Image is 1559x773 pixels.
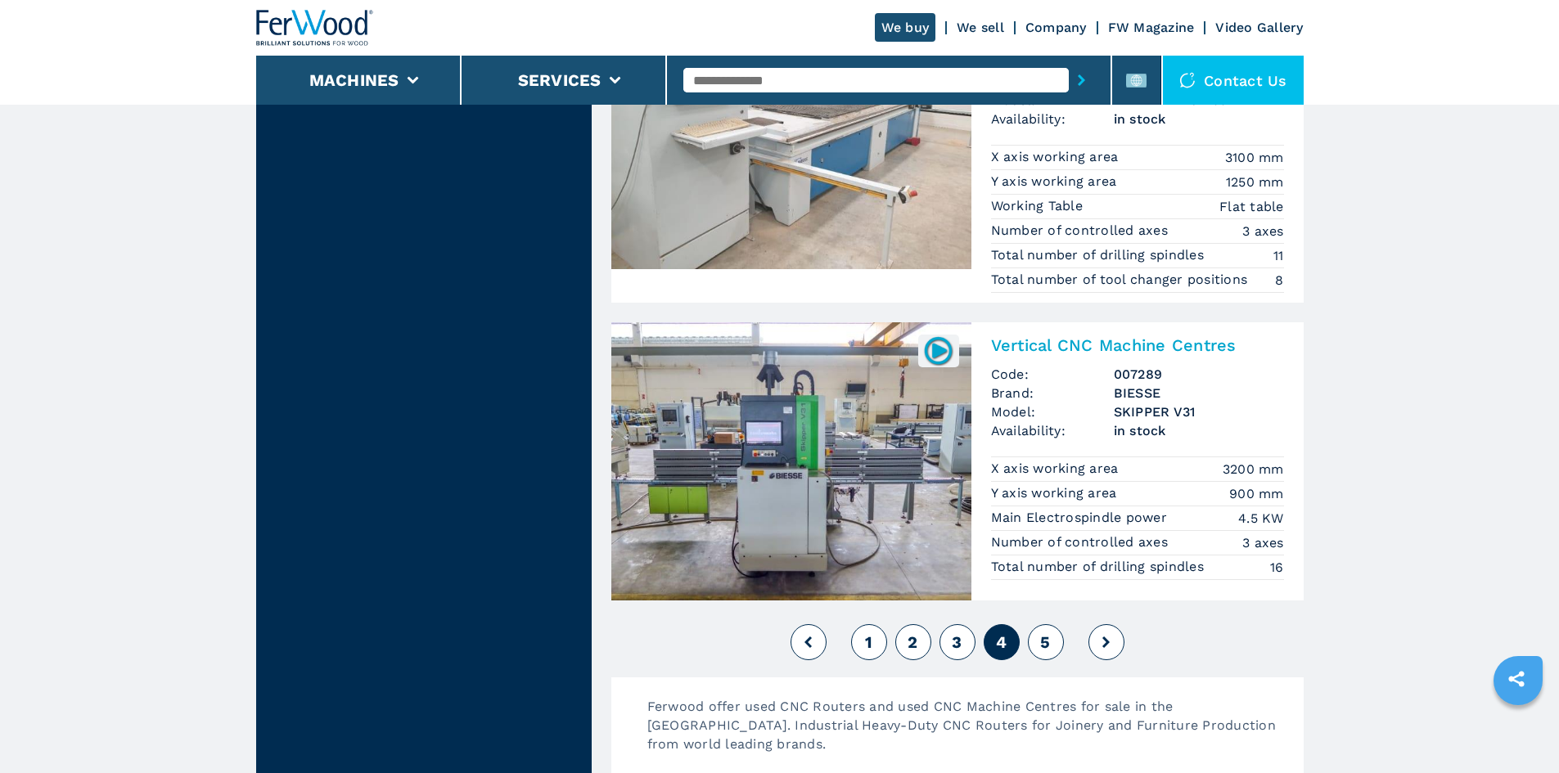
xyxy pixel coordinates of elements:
button: 4 [984,624,1020,660]
a: Vertical CNC Machine Centres BIESSE SKIPPER V31007289Vertical CNC Machine CentresCode:007289Brand... [611,322,1304,600]
em: 11 [1273,246,1284,265]
span: Availability: [991,421,1114,440]
button: 3 [939,624,976,660]
span: in stock [1114,421,1284,440]
em: 3100 mm [1225,148,1284,167]
button: Services [518,70,602,90]
em: 8 [1275,271,1283,290]
div: Contact us [1163,56,1304,105]
p: Main Electrospindle power [991,509,1172,527]
span: 3 [952,632,962,652]
p: Total number of tool changer positions [991,271,1252,289]
span: 4 [996,632,1007,652]
em: 1250 mm [1226,173,1284,191]
a: sharethis [1496,658,1537,699]
em: 3 axes [1242,533,1284,552]
img: Vertical CNC Machine Centres BIESSE SKIPPER V31 [611,322,971,600]
span: in stock [1114,110,1284,128]
p: Total number of drilling spindles [991,558,1209,576]
span: 1 [865,632,872,652]
img: Contact us [1179,72,1196,88]
a: Company [1025,20,1087,35]
span: 2 [908,632,917,652]
p: X axis working area [991,460,1123,478]
button: 1 [851,624,887,660]
a: FW Magazine [1108,20,1195,35]
span: Code: [991,365,1114,384]
h2: Vertical CNC Machine Centres [991,335,1284,355]
p: Ferwood offer used CNC Routers and used CNC Machine Centres for sale in the [GEOGRAPHIC_DATA]. In... [631,697,1304,770]
em: 4.5 KW [1238,509,1284,528]
span: 5 [1040,632,1050,652]
em: 16 [1270,558,1284,577]
p: Y axis working area [991,484,1121,502]
span: Brand: [991,384,1114,402]
button: 2 [895,624,931,660]
button: 5 [1028,624,1064,660]
h3: 007289 [1114,365,1284,384]
h3: SKIPPER V31 [1114,402,1284,421]
p: Y axis working area [991,173,1121,191]
em: 3200 mm [1223,460,1284,479]
span: Availability: [991,110,1114,128]
button: Machines [309,70,399,90]
em: Flat table [1219,197,1284,216]
p: Number of controlled axes [991,222,1173,240]
p: Working Table [991,197,1088,215]
button: submit-button [1069,61,1094,99]
p: Number of controlled axes [991,533,1173,551]
a: We sell [957,20,1004,35]
iframe: Chat [1489,699,1547,761]
p: X axis working area [991,148,1123,166]
a: Video Gallery [1215,20,1303,35]
img: 007289 [922,335,954,366]
span: Model: [991,402,1114,421]
em: 900 mm [1229,484,1284,503]
p: Total number of drilling spindles [991,246,1209,264]
a: We buy [875,13,936,42]
img: Ferwood [256,10,374,46]
h3: BIESSE [1114,384,1284,402]
em: 3 axes [1242,222,1284,240]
